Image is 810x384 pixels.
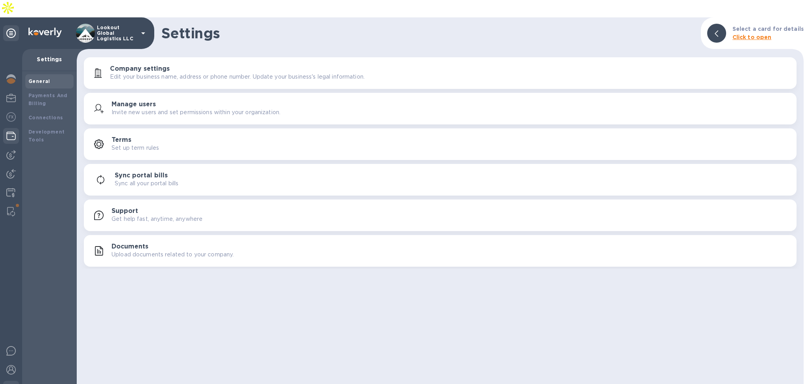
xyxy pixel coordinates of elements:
[28,78,50,84] b: General
[84,200,797,231] button: SupportGet help fast, anytime, anywhere
[84,164,797,196] button: Sync portal billsSync all your portal bills
[6,188,15,198] img: Credit hub
[28,129,64,143] b: Development Tools
[112,136,131,144] h3: Terms
[112,144,159,152] p: Set up term rules
[6,131,16,141] img: Wallets
[28,92,68,106] b: Payments And Billing
[28,115,63,120] b: Connections
[161,25,695,41] h1: Settings
[3,25,19,41] div: Unpin categories
[97,25,136,41] p: Lookout Global Logistics LLC
[28,55,70,63] p: Settings
[732,26,804,32] b: Select a card for details
[84,128,797,160] button: TermsSet up term rules
[110,73,365,81] p: Edit your business name, address or phone number. Update your business's legal information.
[112,108,280,117] p: Invite new users and set permissions within your organization.
[112,243,148,250] h3: Documents
[84,93,797,124] button: Manage usersInvite new users and set permissions within your organization.
[110,65,170,73] h3: Company settings
[732,34,772,40] b: Click to open
[6,93,16,103] img: My Profile
[84,235,797,267] button: DocumentsUpload documents related to your company.
[112,250,234,259] p: Upload documents related to your company.
[115,179,178,188] p: Sync all your portal bills
[115,172,168,179] h3: Sync portal bills
[6,112,16,122] img: Foreign exchange
[28,28,62,37] img: Logo
[112,101,156,108] h3: Manage users
[112,207,138,215] h3: Support
[112,215,202,223] p: Get help fast, anytime, anywhere
[84,57,797,89] button: Company settingsEdit your business name, address or phone number. Update your business's legal in...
